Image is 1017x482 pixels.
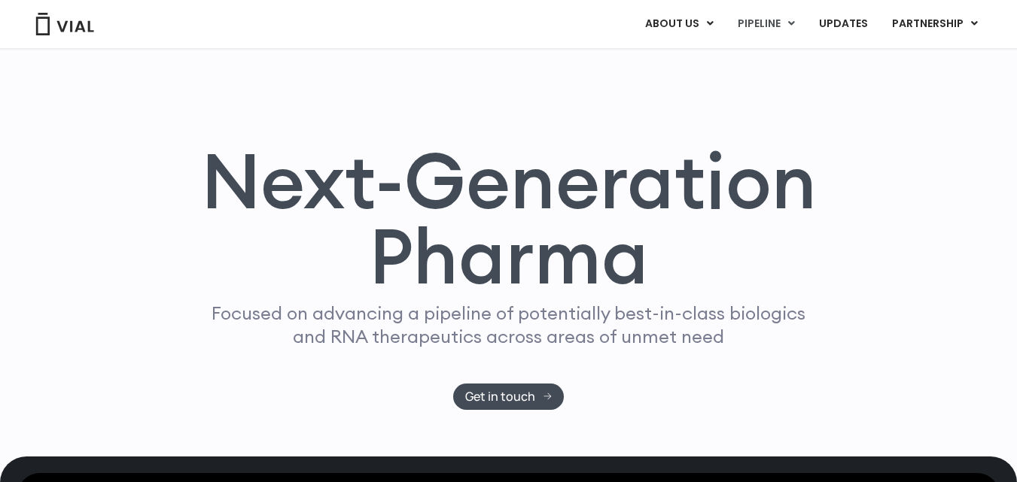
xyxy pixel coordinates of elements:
span: Get in touch [465,391,535,402]
a: PARTNERSHIPMenu Toggle [880,11,990,37]
p: Focused on advancing a pipeline of potentially best-in-class biologics and RNA therapeutics acros... [206,302,812,348]
a: ABOUT USMenu Toggle [633,11,725,37]
a: UPDATES [807,11,879,37]
h1: Next-Generation Pharma [183,143,835,295]
a: PIPELINEMenu Toggle [726,11,806,37]
a: Get in touch [453,383,564,410]
img: Vial Logo [35,13,95,35]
